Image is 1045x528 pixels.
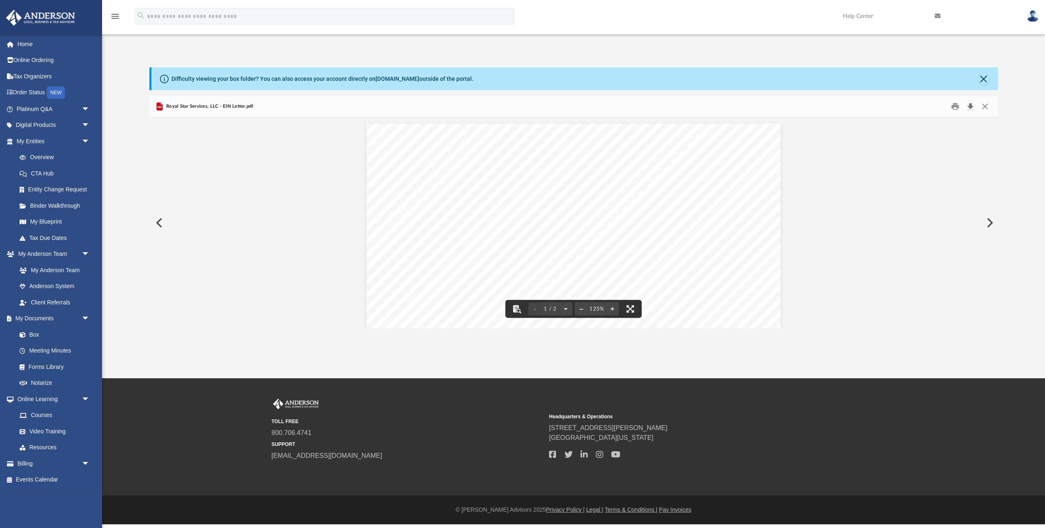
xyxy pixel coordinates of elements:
[11,278,98,295] a: Anderson System
[546,506,585,513] a: Privacy Policy |
[149,96,998,328] div: Preview
[271,399,320,409] img: Anderson Advisors Platinum Portal
[11,326,94,343] a: Box
[11,407,98,424] a: Courses
[606,300,619,318] button: Zoom in
[6,455,102,472] a: Billingarrow_drop_down
[6,36,102,52] a: Home
[271,429,311,436] a: 800.706.4741
[559,300,572,318] button: Next page
[102,506,1045,514] div: © [PERSON_NAME] Advisors 2025
[376,75,419,82] a: [DOMAIN_NAME]
[11,149,102,166] a: Overview
[149,211,167,234] button: Previous File
[6,101,102,117] a: Platinum Q&Aarrow_drop_down
[11,214,98,230] a: My Blueprint
[82,311,98,327] span: arrow_drop_down
[11,197,102,214] a: Binder Walkthrough
[978,100,992,113] button: Close
[136,11,145,20] i: search
[508,300,526,318] button: Toggle findbar
[549,413,821,420] small: Headquarters & Operations
[149,118,998,328] div: Document Viewer
[549,424,667,431] a: [STREET_ADDRESS][PERSON_NAME]
[271,452,382,459] a: [EMAIL_ADDRESS][DOMAIN_NAME]
[11,375,98,391] a: Notarize
[541,300,559,318] button: 1 / 2
[11,423,94,439] a: Video Training
[6,246,98,262] a: My Anderson Teamarrow_drop_down
[11,359,94,375] a: Forms Library
[11,182,102,198] a: Entity Change Request
[4,10,78,26] img: Anderson Advisors Platinum Portal
[47,87,65,99] div: NEW
[586,506,603,513] a: Legal |
[980,211,998,234] button: Next File
[6,311,98,327] a: My Documentsarrow_drop_down
[165,103,253,110] span: Royal Star Services, LLC - EIN Letter.pdf
[541,306,559,312] span: 1 / 2
[82,246,98,263] span: arrow_drop_down
[6,117,102,133] a: Digital Productsarrow_drop_down
[605,506,658,513] a: Terms & Conditions |
[110,11,120,21] i: menu
[575,300,588,318] button: Zoom out
[588,306,606,312] div: Current zoom level
[6,472,102,488] a: Events Calendar
[978,73,989,84] button: Close
[271,441,543,448] small: SUPPORT
[82,117,98,134] span: arrow_drop_down
[149,118,998,328] div: File preview
[6,68,102,84] a: Tax Organizers
[659,506,691,513] a: Pay Invoices
[947,100,963,113] button: Print
[11,230,102,246] a: Tax Due Dates
[6,391,98,407] a: Online Learningarrow_drop_down
[963,100,978,113] button: Download
[11,294,98,311] a: Client Referrals
[549,434,654,441] a: [GEOGRAPHIC_DATA][US_STATE]
[271,418,543,425] small: TOLL FREE
[11,439,98,456] a: Resources
[11,343,98,359] a: Meeting Minutes
[82,101,98,118] span: arrow_drop_down
[171,75,474,83] div: Difficulty viewing your box folder? You can also access your account directly on outside of the p...
[621,300,639,318] button: Enter fullscreen
[82,391,98,408] span: arrow_drop_down
[110,16,120,21] a: menu
[6,84,102,101] a: Order StatusNEW
[82,455,98,472] span: arrow_drop_down
[6,133,102,149] a: My Entitiesarrow_drop_down
[11,165,102,182] a: CTA Hub
[82,133,98,150] span: arrow_drop_down
[6,52,102,69] a: Online Ordering
[11,262,94,278] a: My Anderson Team
[1027,10,1039,22] img: User Pic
